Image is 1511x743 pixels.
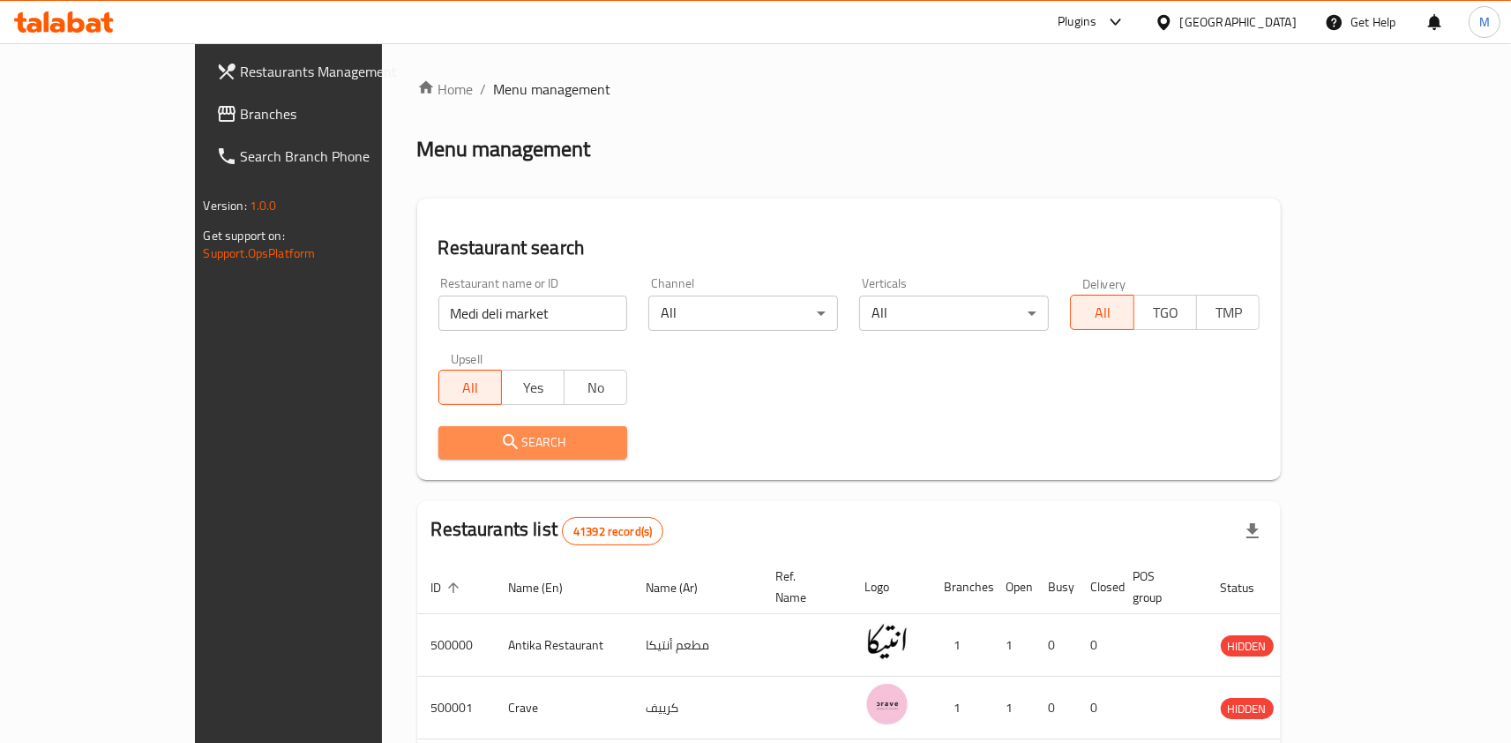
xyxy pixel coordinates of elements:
span: 1.0.0 [250,194,277,217]
span: POS group [1133,566,1186,608]
td: مطعم أنتيكا [632,614,762,677]
li: / [481,79,487,100]
div: All [648,296,838,331]
td: Antika Restaurant [495,614,632,677]
button: TGO [1133,295,1197,330]
span: Get support on: [204,224,285,247]
span: Ref. Name [776,566,830,608]
td: 0 [1035,677,1077,739]
h2: Restaurants list [431,516,664,545]
button: TMP [1196,295,1260,330]
a: Branches [202,93,447,135]
h2: Restaurant search [438,235,1260,261]
span: Yes [509,375,557,401]
button: All [1070,295,1133,330]
button: No [564,370,627,405]
span: All [446,375,495,401]
span: TMP [1204,300,1253,326]
a: Search Branch Phone [202,135,447,177]
button: All [438,370,502,405]
a: Support.OpsPlatform [204,242,316,265]
td: 0 [1035,614,1077,677]
button: Yes [501,370,565,405]
th: Open [992,560,1035,614]
th: Closed [1077,560,1119,614]
td: Crave [495,677,632,739]
div: HIDDEN [1221,698,1274,719]
button: Search [438,426,628,459]
span: M [1479,12,1490,32]
div: Total records count [562,517,663,545]
span: TGO [1141,300,1190,326]
span: 41392 record(s) [563,523,662,540]
a: Restaurants Management [202,50,447,93]
div: [GEOGRAPHIC_DATA] [1180,12,1297,32]
th: Logo [851,560,931,614]
td: 500001 [417,677,495,739]
td: 1 [992,677,1035,739]
div: HIDDEN [1221,635,1274,657]
label: Delivery [1082,277,1126,289]
span: All [1078,300,1126,326]
td: 1 [992,614,1035,677]
td: 0 [1077,614,1119,677]
nav: breadcrumb [417,79,1282,100]
td: 0 [1077,677,1119,739]
th: Busy [1035,560,1077,614]
span: Name (En) [509,577,587,598]
span: HIDDEN [1221,699,1274,719]
span: Version: [204,194,247,217]
span: ID [431,577,465,598]
span: Status [1221,577,1278,598]
span: Name (Ar) [647,577,722,598]
td: كرييف [632,677,762,739]
th: Branches [931,560,992,614]
img: Antika Restaurant [865,619,909,664]
span: Branches [241,103,433,124]
input: Search for restaurant name or ID.. [438,296,628,331]
td: 1 [931,677,992,739]
label: Upsell [451,352,483,364]
span: Search [453,432,614,454]
div: Export file [1231,510,1274,552]
td: 500000 [417,614,495,677]
div: Plugins [1058,11,1096,33]
img: Crave [865,682,909,726]
div: All [859,296,1049,331]
span: HIDDEN [1221,636,1274,657]
td: 1 [931,614,992,677]
h2: Menu management [417,135,591,163]
span: Restaurants Management [241,61,433,82]
span: No [572,375,620,401]
span: Search Branch Phone [241,146,433,167]
span: Menu management [494,79,611,100]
